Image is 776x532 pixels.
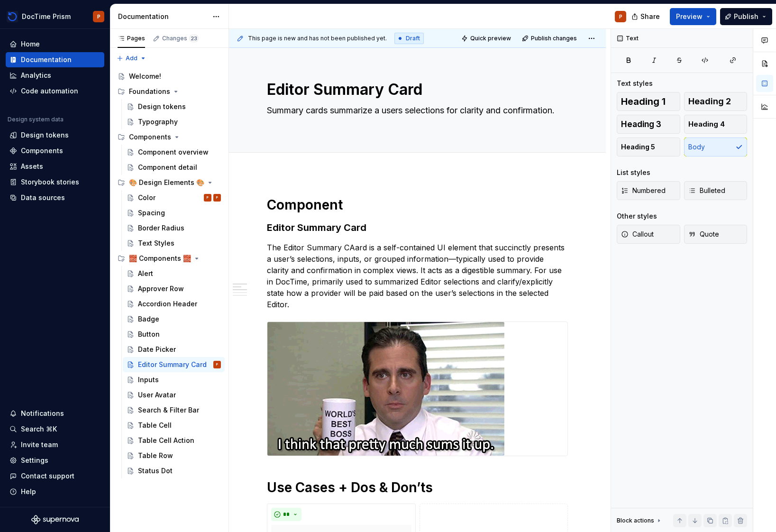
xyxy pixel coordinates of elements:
[2,6,108,27] button: DocTime PrismP
[129,132,171,142] div: Components
[21,86,78,96] div: Code automation
[138,208,165,218] div: Spacing
[123,312,225,327] a: Badge
[619,13,622,20] div: P
[531,35,577,42] span: Publish changes
[458,32,515,45] button: Quick preview
[621,119,661,129] span: Heading 3
[267,242,568,310] p: The Editor Summary CAard is a self-contained UI element that succinctly presents a user’s selecti...
[6,83,104,99] a: Code automation
[114,69,225,84] a: Welcome!
[21,146,63,156] div: Components
[720,8,772,25] button: Publish
[6,159,104,174] a: Assets
[126,55,137,62] span: Add
[8,116,64,123] div: Design system data
[138,284,184,294] div: Approver Row
[123,281,225,296] a: Approver Row
[129,254,191,263] div: 🧱 Components 🧱
[621,186,666,195] span: Numbered
[22,12,71,21] div: DocTime Prism
[123,99,225,114] a: Design tokens
[617,138,680,156] button: Heading 5
[265,103,566,129] textarea: Summary cards summarize a users selections for clarity and confirmation.
[216,360,218,369] div: P
[21,471,74,481] div: Contact support
[21,440,58,449] div: Invite team
[123,387,225,403] a: User Avatar
[684,115,748,134] button: Heading 4
[688,97,731,106] span: Heading 2
[138,193,155,202] div: Color
[617,79,653,88] div: Text styles
[617,225,680,244] button: Callout
[123,327,225,342] a: Button
[265,78,566,101] textarea: Editor Summary Card
[627,8,666,25] button: Share
[129,72,161,81] div: Welcome!
[138,330,160,339] div: Button
[670,8,716,25] button: Preview
[189,35,199,42] span: 23
[138,269,153,278] div: Alert
[21,162,43,171] div: Assets
[123,463,225,478] a: Status Dot
[267,221,568,234] h3: Editor Summary Card
[21,71,51,80] div: Analytics
[123,190,225,205] a: ColorPP
[21,55,72,64] div: Documentation
[138,390,176,400] div: User Avatar
[138,163,197,172] div: Component detail
[138,102,186,111] div: Design tokens
[621,97,666,106] span: Heading 1
[6,52,104,67] a: Documentation
[123,418,225,433] a: Table Cell
[138,451,173,460] div: Table Row
[21,193,65,202] div: Data sources
[6,68,104,83] a: Analytics
[21,177,79,187] div: Storybook stories
[684,181,748,200] button: Bulleted
[138,223,184,233] div: Border Radius
[519,32,581,45] button: Publish changes
[7,11,18,22] img: 90418a54-4231-473e-b32d-b3dd03b28af1.png
[123,342,225,357] a: Date Picker
[129,87,170,96] div: Foundations
[123,220,225,236] a: Border Radius
[640,12,660,21] span: Share
[6,422,104,437] button: Search ⌘K
[21,456,48,465] div: Settings
[6,406,104,421] button: Notifications
[114,129,225,145] div: Components
[123,403,225,418] a: Search & Filter Bar
[6,37,104,52] a: Home
[267,196,568,213] h1: Component
[138,147,209,157] div: Component overview
[138,421,172,430] div: Table Cell
[617,181,680,200] button: Numbered
[114,175,225,190] div: 🎨 Design Elements 🎨
[138,345,176,354] div: Date Picker
[138,466,173,476] div: Status Dot
[621,142,655,152] span: Heading 5
[114,52,149,65] button: Add
[267,322,504,456] img: ecfff703-b8c5-4814-9765-3d1795349269.gif
[688,119,725,129] span: Heading 4
[734,12,758,21] span: Publish
[123,145,225,160] a: Component overview
[688,186,725,195] span: Bulleted
[129,178,204,187] div: 🎨 Design Elements 🎨
[6,190,104,205] a: Data sources
[138,436,194,445] div: Table Cell Action
[207,193,209,202] div: P
[617,517,654,524] div: Block actions
[684,225,748,244] button: Quote
[6,174,104,190] a: Storybook stories
[617,115,680,134] button: Heading 3
[138,375,159,385] div: Inputs
[114,251,225,266] div: 🧱 Components 🧱
[31,515,79,524] svg: Supernova Logo
[138,405,199,415] div: Search & Filter Bar
[617,514,663,527] div: Block actions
